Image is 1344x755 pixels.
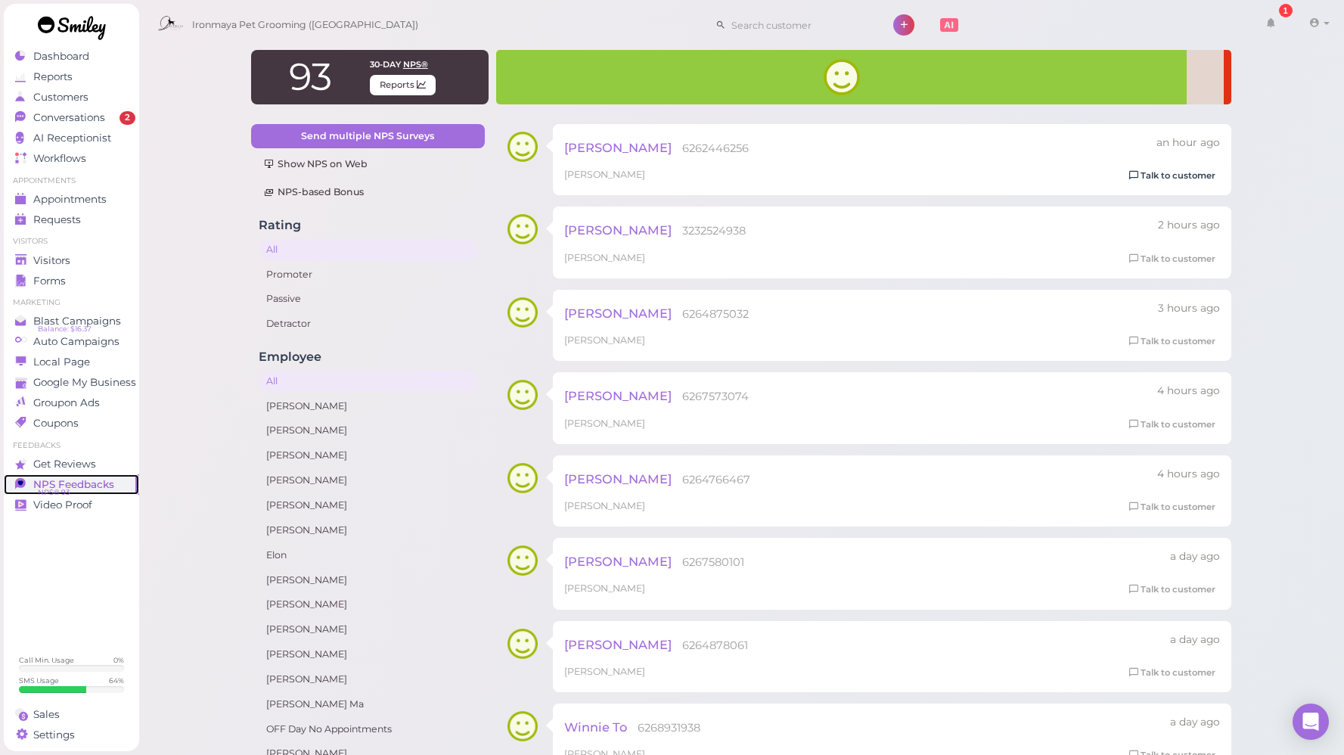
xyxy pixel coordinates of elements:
[33,315,121,328] span: Blast Campaigns
[403,59,428,70] span: NPS®
[564,666,645,677] span: [PERSON_NAME]
[33,50,89,63] span: Dashboard
[564,306,672,321] span: [PERSON_NAME]
[4,87,139,107] a: Customers
[259,264,477,285] a: Promoter
[1125,665,1220,681] a: Talk to customer
[682,390,749,403] span: 6267573074
[564,222,672,238] span: [PERSON_NAME]
[564,169,645,180] span: [PERSON_NAME]
[564,418,645,429] span: [PERSON_NAME]
[564,140,672,155] span: [PERSON_NAME]
[259,313,477,334] a: Detractor
[259,371,477,392] a: All
[1158,218,1220,233] div: 09/16 03:23pm
[4,474,139,495] a: NPS Feedbacks NPS® 93
[4,148,139,169] a: Workflows
[4,331,139,352] a: Auto Campaigns
[259,570,477,591] a: [PERSON_NAME]
[251,152,485,176] a: Show NPS on Web
[4,189,139,210] a: Appointments
[259,288,477,309] a: Passive
[4,176,139,186] li: Appointments
[4,297,139,308] li: Marketing
[38,323,92,335] span: Balance: $16.37
[4,128,139,148] a: AI Receptionist
[33,396,100,409] span: Groupon Ads
[1125,417,1220,433] a: Talk to customer
[259,239,477,260] a: All
[1279,4,1293,17] div: 1
[4,67,139,87] a: Reports
[682,141,749,155] span: 6262446256
[4,46,139,67] a: Dashboard
[564,719,627,735] span: Winnie To
[564,388,672,403] span: [PERSON_NAME]
[259,350,477,364] h4: Employee
[1158,301,1220,316] div: 09/16 02:02pm
[1125,168,1220,184] a: Talk to customer
[4,352,139,372] a: Local Page
[1125,582,1220,598] a: Talk to customer
[264,185,472,199] div: NPS-based Bonus
[564,471,672,486] span: [PERSON_NAME]
[564,252,645,263] span: [PERSON_NAME]
[1170,715,1220,730] div: 09/15 01:09pm
[120,111,135,125] span: 2
[259,396,477,417] a: [PERSON_NAME]
[4,271,139,291] a: Forms
[33,356,90,368] span: Local Page
[259,520,477,541] a: [PERSON_NAME]
[33,729,75,741] span: Settings
[682,638,748,652] span: 6264878061
[259,545,477,566] a: Elon
[33,132,111,144] span: AI Receptionist
[370,59,401,70] span: 30-day
[4,372,139,393] a: Google My Business
[564,637,672,652] span: [PERSON_NAME]
[259,619,477,640] a: [PERSON_NAME]
[1125,334,1220,350] a: Talk to customer
[33,111,105,124] span: Conversations
[564,334,645,346] span: [PERSON_NAME]
[33,213,81,226] span: Requests
[259,218,477,232] h4: Rating
[259,594,477,615] a: [PERSON_NAME]
[4,107,139,128] a: Conversations 2
[564,554,672,569] span: [PERSON_NAME]
[33,499,92,511] span: Video Proof
[4,413,139,433] a: Coupons
[726,13,873,37] input: Search customer
[1170,549,1220,564] div: 09/15 04:15pm
[259,470,477,491] a: [PERSON_NAME]
[1157,467,1220,482] div: 09/16 12:39pm
[682,555,744,569] span: 6267580101
[192,4,418,46] span: Ironmaya Pet Grooming ([GEOGRAPHIC_DATA])
[682,224,746,238] span: 3232524938
[251,124,485,148] a: Send multiple NPS Surveys
[4,210,139,230] a: Requests
[259,694,477,715] a: [PERSON_NAME] Ma
[33,376,136,389] span: Google My Business
[33,335,120,348] span: Auto Campaigns
[1125,251,1220,267] a: Talk to customer
[564,500,645,511] span: [PERSON_NAME]
[4,454,139,474] a: Get Reviews
[1170,632,1220,648] div: 09/15 01:12pm
[38,486,70,499] span: NPS® 93
[259,495,477,516] a: [PERSON_NAME]
[4,393,139,413] a: Groupon Ads
[33,152,86,165] span: Workflows
[4,725,139,745] a: Settings
[259,420,477,441] a: [PERSON_NAME]
[4,250,139,271] a: Visitors
[4,440,139,451] li: Feedbacks
[1293,704,1329,740] div: Open Intercom Messenger
[33,254,70,267] span: Visitors
[33,91,88,104] span: Customers
[1125,499,1220,515] a: Talk to customer
[564,583,645,594] span: [PERSON_NAME]
[259,669,477,690] a: [PERSON_NAME]
[370,75,436,95] span: Reports
[109,676,124,685] div: 64 %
